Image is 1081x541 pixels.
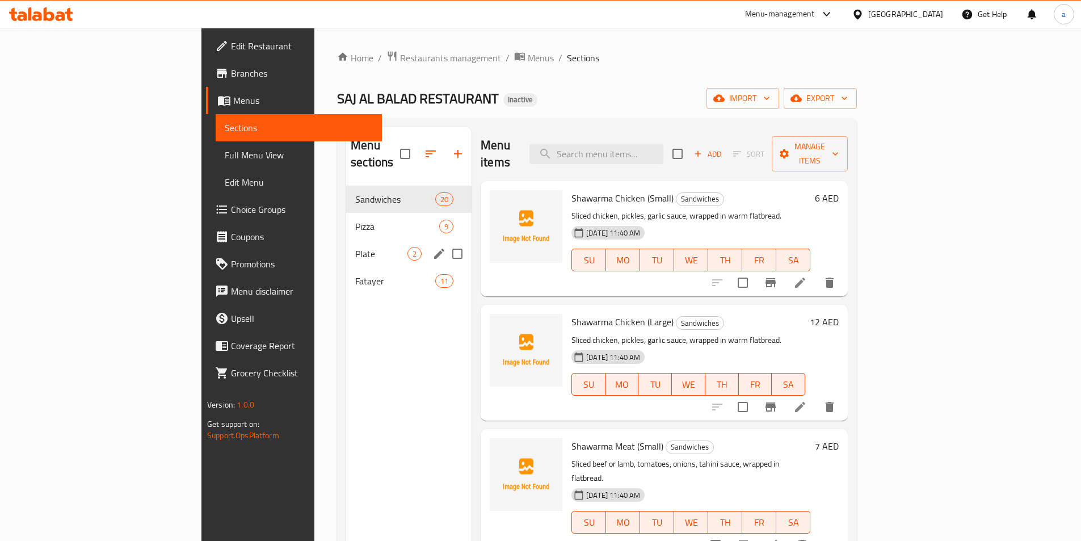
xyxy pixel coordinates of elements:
[231,230,373,244] span: Coupons
[640,249,674,271] button: TU
[747,514,772,531] span: FR
[676,317,724,330] span: Sandwiches
[207,428,279,443] a: Support.OpsPlatform
[638,373,672,396] button: TU
[216,141,382,169] a: Full Menu View
[705,373,739,396] button: TH
[776,249,810,271] button: SA
[206,305,382,332] a: Upsell
[346,267,472,295] div: Fatayer11
[571,333,805,347] p: Sliced chicken, pickles, garlic sauce, wrapped in warm flatbread.
[571,457,810,485] p: Sliced beef or lamb, tomatoes, onions, tahini sauce, wrapped in flatbread.
[506,51,510,65] li: /
[726,145,772,163] span: Select section first
[206,359,382,387] a: Grocery Checklist
[571,190,674,207] span: Shawarma Chicken (Small)
[571,438,663,455] span: Shawarma Meat (Small)
[237,397,254,412] span: 1.0.0
[528,51,554,65] span: Menus
[610,376,634,393] span: MO
[206,223,382,250] a: Coupons
[815,190,839,206] h6: 6 AED
[216,169,382,196] a: Edit Menu
[713,252,738,269] span: TH
[816,393,843,421] button: delete
[674,511,708,534] button: WE
[676,192,724,206] div: Sandwiches
[793,91,848,106] span: export
[571,373,605,396] button: SU
[776,511,810,534] button: SA
[529,144,663,164] input: search
[781,252,806,269] span: SA
[781,514,806,531] span: SA
[355,220,439,233] span: Pizza
[645,514,670,531] span: TU
[676,192,724,206] span: Sandwiches
[337,51,857,65] nav: breadcrumb
[577,514,602,531] span: SU
[781,140,839,168] span: Manage items
[611,514,636,531] span: MO
[231,339,373,353] span: Coverage Report
[216,114,382,141] a: Sections
[490,314,562,387] img: Shawarma Chicken (Large)
[772,136,848,171] button: Manage items
[571,209,810,223] p: Sliced chicken, pickles, garlic sauce, wrapped in warm flatbread.
[206,196,382,223] a: Choice Groups
[676,316,724,330] div: Sandwiches
[206,32,382,60] a: Edit Restaurant
[386,51,501,65] a: Restaurants management
[582,228,645,238] span: [DATE] 11:40 AM
[713,514,738,531] span: TH
[355,247,407,261] span: Plate
[679,252,704,269] span: WE
[643,376,667,393] span: TU
[577,376,601,393] span: SU
[231,284,373,298] span: Menu disclaimer
[417,140,444,167] span: Sort sections
[666,441,714,454] div: Sandwiches
[206,60,382,87] a: Branches
[582,490,645,501] span: [DATE] 11:40 AM
[689,145,726,163] span: Add item
[206,250,382,278] a: Promotions
[679,514,704,531] span: WE
[742,511,776,534] button: FR
[757,269,784,296] button: Branch-specific-item
[435,274,453,288] div: items
[408,249,421,259] span: 2
[435,192,453,206] div: items
[346,213,472,240] div: Pizza9
[577,252,602,269] span: SU
[708,249,742,271] button: TH
[231,312,373,325] span: Upsell
[431,245,448,262] button: edit
[346,240,472,267] div: Plate2edit
[606,249,640,271] button: MO
[444,140,472,167] button: Add section
[393,142,417,166] span: Select all sections
[355,274,435,288] span: Fatayer
[571,249,606,271] button: SU
[708,511,742,534] button: TH
[225,175,373,189] span: Edit Menu
[731,395,755,419] span: Select to update
[706,88,779,109] button: import
[776,376,801,393] span: SA
[676,376,701,393] span: WE
[346,181,472,299] nav: Menu sections
[225,121,373,135] span: Sections
[355,192,435,206] div: Sandwiches
[225,148,373,162] span: Full Menu View
[605,373,639,396] button: MO
[674,249,708,271] button: WE
[503,95,537,104] span: Inactive
[206,278,382,305] a: Menu disclaimer
[666,441,713,454] span: Sandwiches
[692,148,723,161] span: Add
[439,220,453,233] div: items
[346,186,472,213] div: Sandwiches20
[606,511,640,534] button: MO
